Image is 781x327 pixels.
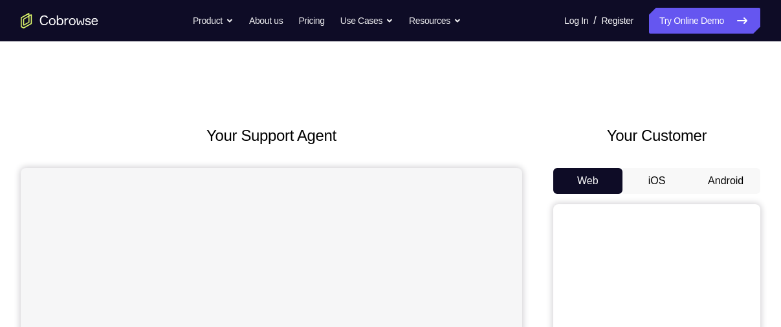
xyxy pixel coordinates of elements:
[553,124,760,147] h2: Your Customer
[249,8,283,34] a: About us
[649,8,760,34] a: Try Online Demo
[564,8,588,34] a: Log In
[298,8,324,34] a: Pricing
[409,8,461,34] button: Resources
[602,8,633,34] a: Register
[593,13,596,28] span: /
[21,13,98,28] a: Go to the home page
[622,168,692,194] button: iOS
[691,168,760,194] button: Android
[340,8,393,34] button: Use Cases
[193,8,234,34] button: Product
[553,168,622,194] button: Web
[21,124,522,147] h2: Your Support Agent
